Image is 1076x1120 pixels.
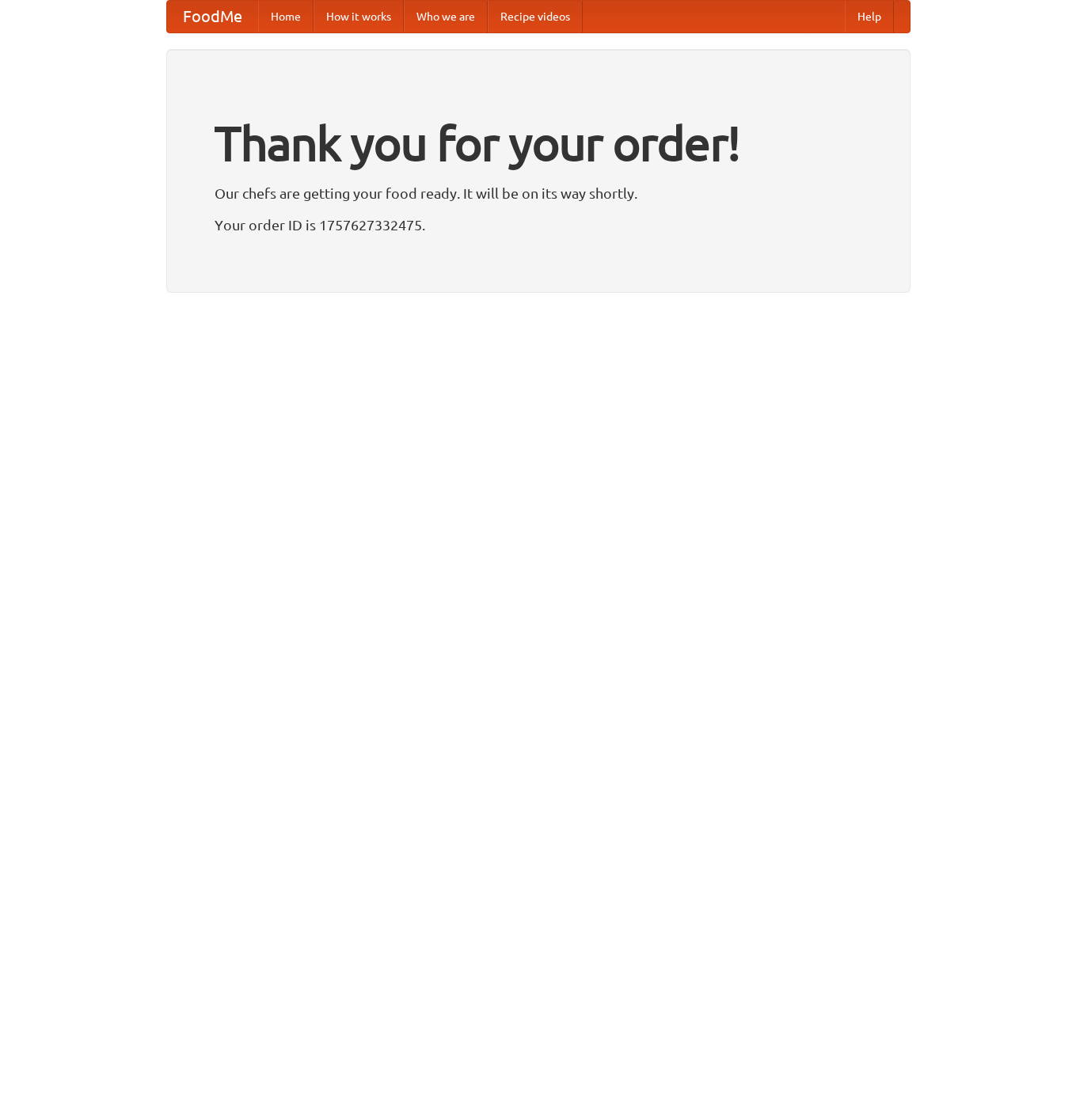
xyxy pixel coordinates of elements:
a: Recipe videos [488,1,583,32]
a: Who we are [404,1,488,32]
h1: Thank you for your order! [215,105,862,181]
a: FoodMe [167,1,258,32]
a: Home [258,1,314,32]
p: Your order ID is 1757627332475. [215,213,862,237]
p: Our chefs are getting your food ready. It will be on its way shortly. [215,181,862,205]
a: Help [845,1,894,32]
a: How it works [314,1,404,32]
